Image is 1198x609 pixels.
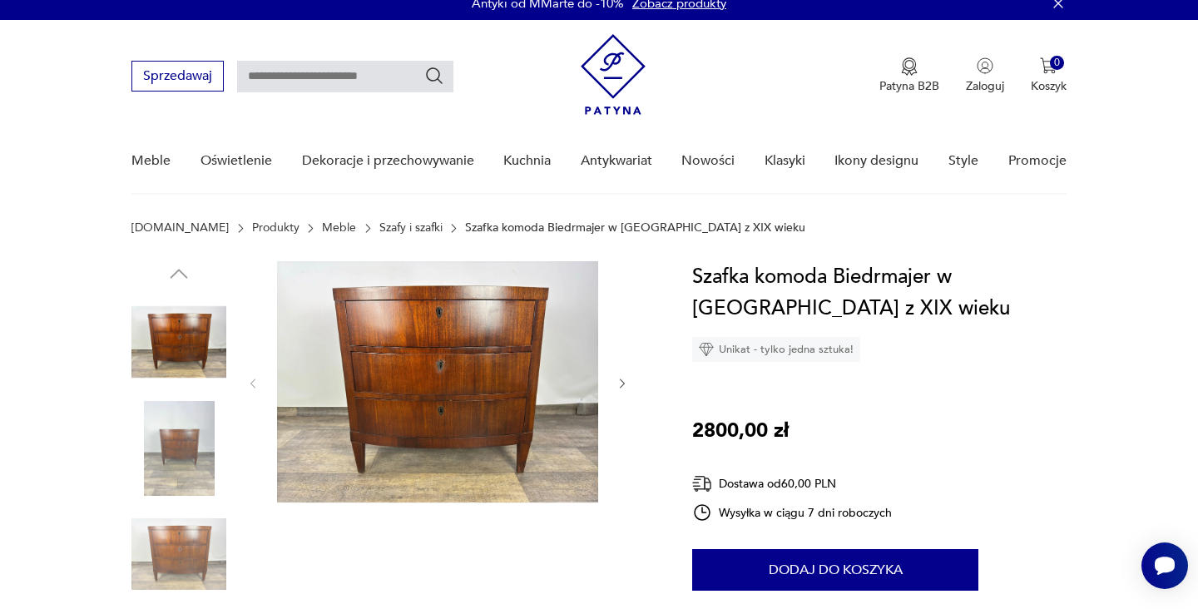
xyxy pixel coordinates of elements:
iframe: Smartsupp widget button [1141,542,1188,589]
img: Ikona koszyka [1040,57,1057,74]
p: Szafka komoda Biedrmajer w [GEOGRAPHIC_DATA] z XIX wieku [465,221,805,235]
p: Koszyk [1031,78,1067,94]
img: Zdjęcie produktu Szafka komoda Biedrmajer w mahoniu z XIX wieku [131,295,226,389]
a: Klasyki [765,129,805,193]
p: Zaloguj [966,78,1004,94]
img: Patyna - sklep z meblami i dekoracjami vintage [581,34,646,115]
div: Wysyłka w ciągu 7 dni roboczych [692,503,892,522]
img: Zdjęcie produktu Szafka komoda Biedrmajer w mahoniu z XIX wieku [131,401,226,496]
button: 0Koszyk [1031,57,1067,94]
img: Ikonka użytkownika [977,57,993,74]
button: Dodaj do koszyka [692,549,978,591]
button: Zaloguj [966,57,1004,94]
img: Ikona diamentu [699,342,714,357]
img: Zdjęcie produktu Szafka komoda Biedrmajer w mahoniu z XIX wieku [277,261,598,503]
p: Patyna B2B [879,78,939,94]
img: Zdjęcie produktu Szafka komoda Biedrmajer w mahoniu z XIX wieku [131,507,226,602]
a: Promocje [1008,129,1067,193]
a: Sprzedawaj [131,72,224,83]
a: Antykwariat [581,129,652,193]
h1: Szafka komoda Biedrmajer w [GEOGRAPHIC_DATA] z XIX wieku [692,261,1066,324]
div: Dostawa od 60,00 PLN [692,473,892,494]
a: Ikona medaluPatyna B2B [879,57,939,94]
a: Produkty [252,221,299,235]
p: 2800,00 zł [692,415,789,447]
div: Unikat - tylko jedna sztuka! [692,337,860,362]
a: Nowości [681,129,735,193]
a: Oświetlenie [200,129,272,193]
a: Meble [131,129,171,193]
a: Meble [322,221,356,235]
a: Ikony designu [834,129,918,193]
img: Ikona dostawy [692,473,712,494]
img: Ikona medalu [901,57,918,76]
button: Sprzedawaj [131,61,224,92]
a: Style [948,129,978,193]
button: Szukaj [424,66,444,86]
a: Szafy i szafki [379,221,443,235]
a: Kuchnia [503,129,551,193]
button: Patyna B2B [879,57,939,94]
div: 0 [1050,56,1064,70]
a: [DOMAIN_NAME] [131,221,229,235]
a: Dekoracje i przechowywanie [302,129,474,193]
